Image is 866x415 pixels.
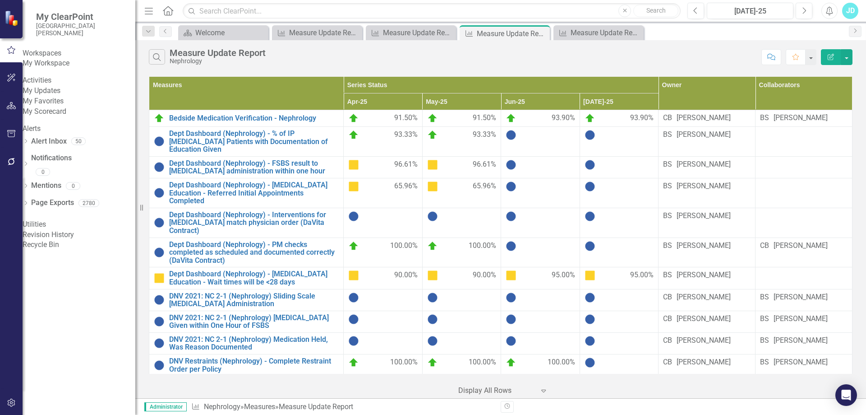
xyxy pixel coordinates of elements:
img: On Target [348,357,359,368]
td: Double-Click to Edit [659,311,755,332]
div: BS [663,211,672,221]
span: 96.61% [473,159,496,170]
img: No Information [585,211,595,222]
a: Page Exports [31,198,74,208]
button: JD [842,3,858,19]
div: Open Intercom Messenger [835,384,857,406]
img: On Target [506,113,516,124]
a: Dept Dashboard (Nephrology) - [MEDICAL_DATA] Education - Referred Initial Appointments Completed [169,181,339,205]
span: 91.50% [394,113,418,124]
td: Double-Click to Edit [755,127,852,157]
img: No Information [506,314,516,325]
div: 0 [66,182,80,190]
td: Double-Click to Edit Right Click for Context Menu [149,267,344,289]
td: Double-Click to Edit [659,267,755,289]
img: No Information [154,136,165,147]
img: On Target [427,241,438,252]
span: 90.00% [473,270,496,281]
span: My ClearPoint [36,11,126,22]
span: 93.90% [630,113,654,124]
div: [PERSON_NAME] [677,241,731,251]
td: Double-Click to Edit [659,208,755,238]
td: Double-Click to Edit Right Click for Context Menu [149,332,344,354]
div: CB [663,113,672,123]
td: Double-Click to Edit [755,156,852,178]
div: [PERSON_NAME] [677,113,731,123]
span: 100.00% [390,357,418,368]
img: No Information [154,247,165,258]
td: Double-Click to Edit Right Click for Context Menu [149,127,344,157]
span: 65.96% [473,181,496,192]
img: No Information [506,292,516,303]
input: Search ClearPoint... [183,3,681,19]
div: [DATE]-25 [710,6,790,17]
img: No Information [154,187,165,198]
div: BS [663,159,672,170]
button: Search [633,5,678,17]
div: BS [760,113,769,123]
img: No Information [585,336,595,346]
td: Double-Click to Edit [659,178,755,208]
td: Double-Click to Edit Right Click for Context Menu [149,311,344,332]
span: 96.61% [394,159,418,170]
div: [PERSON_NAME] [774,113,828,123]
span: Administrator [144,402,187,411]
div: Activities [23,75,135,86]
td: Double-Click to Edit [755,208,852,238]
a: Bedside Medication Verification - Nephrology [169,114,339,122]
div: [PERSON_NAME] [774,241,828,251]
img: Caution [427,159,438,170]
div: Measure Update Report [289,27,360,38]
div: [PERSON_NAME] [774,292,828,303]
a: Mentions [31,181,61,191]
a: Measure Update Report [368,27,454,38]
a: Measure Update Report [274,27,360,38]
span: 95.00% [552,270,575,281]
td: Double-Click to Edit [755,267,852,289]
div: Measure Update Report [279,402,353,411]
div: [PERSON_NAME] [677,181,731,191]
div: » » [191,402,494,412]
img: No Information [585,314,595,325]
div: [PERSON_NAME] [774,314,828,324]
div: BS [760,292,769,303]
div: CB [663,292,672,303]
span: 65.96% [394,181,418,192]
td: Double-Click to Edit [755,332,852,354]
img: No Information [506,241,516,252]
td: Double-Click to Edit Right Click for Context Menu [149,156,344,178]
img: Caution [348,270,359,281]
div: Alerts [23,124,135,134]
td: Double-Click to Edit [659,332,755,354]
td: Double-Click to Edit [755,238,852,267]
button: [DATE]-25 [707,3,793,19]
img: No Information [427,314,438,325]
img: No Information [348,292,359,303]
img: On Target [154,113,165,124]
td: Double-Click to Edit [659,156,755,178]
img: On Target [427,357,438,368]
div: [PERSON_NAME] [774,336,828,346]
a: Dept Dashboard (Nephrology) - [MEDICAL_DATA] Education - Wait times will be <28 days [169,270,339,286]
img: On Target [585,113,595,124]
div: BS [663,270,672,280]
div: BS [760,357,769,368]
span: 93.90% [552,113,575,124]
img: No Information [427,211,438,222]
div: [PERSON_NAME] [677,314,731,324]
div: CB [663,357,672,368]
div: Utilities [23,219,135,230]
a: DNV 2021: NC 2-1 (Nephrology) Medication Held, Was Reason Documented [169,336,339,351]
img: No Information [154,316,165,327]
img: No Information [154,294,165,305]
div: CB [760,241,769,251]
div: Measure Update Report [170,48,266,58]
span: 93.33% [473,130,496,140]
div: [PERSON_NAME] [774,357,828,368]
div: Measure Update Report [571,27,641,38]
td: Double-Click to Edit [659,289,755,311]
img: ClearPoint Strategy [5,10,20,26]
a: DNV 2021: NC 2-1 (Nephrology) Sliding Scale [MEDICAL_DATA] Administration [169,292,339,308]
span: 100.00% [469,357,496,368]
img: No Information [585,181,595,192]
